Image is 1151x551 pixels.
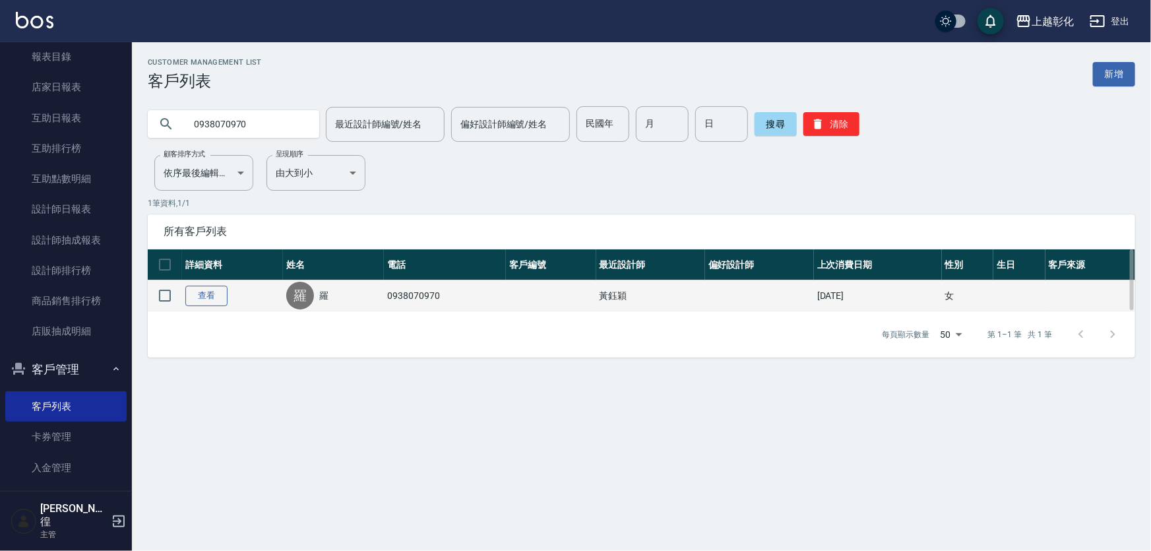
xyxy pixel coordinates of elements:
[5,255,127,286] a: 設計師排行榜
[1045,249,1135,280] th: 客戶來源
[596,249,705,280] th: 最近設計師
[978,8,1004,34] button: save
[5,488,127,523] button: 員工及薪資
[182,249,283,280] th: 詳細資料
[5,286,127,316] a: 商品銷售排行榜
[705,249,814,280] th: 偏好設計師
[5,164,127,194] a: 互助點數明細
[5,225,127,255] a: 設計師抽成報表
[814,280,942,311] td: [DATE]
[803,112,859,136] button: 清除
[11,508,37,535] img: Person
[185,286,228,306] a: 查看
[596,280,705,311] td: 黃鈺穎
[276,149,303,159] label: 呈現順序
[283,249,384,280] th: 姓名
[154,155,253,191] div: 依序最後編輯時間
[993,249,1045,280] th: 生日
[148,58,262,67] h2: Customer Management List
[164,149,205,159] label: 顧客排序方式
[1093,62,1135,86] a: 新增
[755,112,797,136] button: 搜尋
[883,329,930,340] p: 每頁顯示數量
[319,289,328,302] a: 羅
[286,282,314,309] div: 羅
[506,249,596,280] th: 客戶編號
[16,12,53,28] img: Logo
[1032,13,1074,30] div: 上越彰化
[935,317,967,352] div: 50
[5,422,127,452] a: 卡券管理
[1011,8,1079,35] button: 上越彰化
[5,42,127,72] a: 報表目錄
[814,249,942,280] th: 上次消費日期
[5,352,127,387] button: 客戶管理
[148,72,262,90] h3: 客戶列表
[164,225,1119,238] span: 所有客戶列表
[384,280,506,311] td: 0938070970
[988,329,1052,340] p: 第 1–1 筆 共 1 筆
[1084,9,1135,34] button: 登出
[5,391,127,422] a: 客戶列表
[185,106,309,142] input: 搜尋關鍵字
[266,155,365,191] div: 由大到小
[40,502,108,529] h5: [PERSON_NAME]徨
[5,316,127,346] a: 店販抽成明細
[5,194,127,224] a: 設計師日報表
[5,453,127,483] a: 入金管理
[942,249,993,280] th: 性別
[942,280,993,311] td: 女
[148,197,1135,209] p: 1 筆資料, 1 / 1
[40,529,108,540] p: 主管
[384,249,506,280] th: 電話
[5,72,127,102] a: 店家日報表
[5,103,127,133] a: 互助日報表
[5,133,127,164] a: 互助排行榜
